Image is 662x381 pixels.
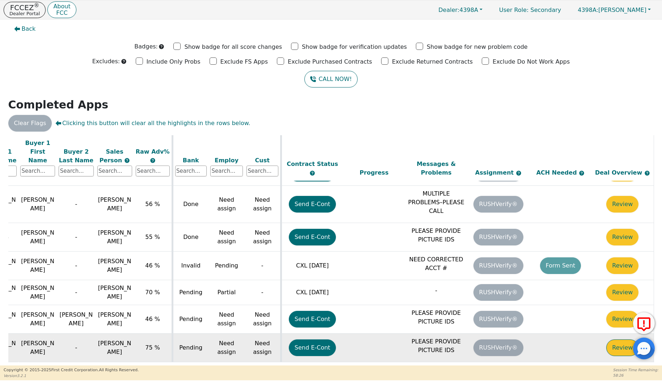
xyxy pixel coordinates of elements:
[57,223,95,252] td: -
[34,2,39,9] sup: ®
[289,339,336,356] button: Send E-Cont
[281,280,343,305] td: CXL [DATE]
[304,71,358,87] button: CALL NOW!
[633,312,655,334] button: Report Error to FCC
[438,7,459,13] span: Dealer:
[4,373,139,378] p: Version 3.2.1
[57,305,95,334] td: [PERSON_NAME]
[145,316,160,322] span: 46 %
[20,138,55,164] div: Buyer 1 First Name
[98,229,131,245] span: [PERSON_NAME]
[407,309,465,326] p: PLEASE PROVIDE PICTURE IDS
[288,57,372,66] p: Exclude Purchased Contracts
[175,156,207,164] div: Bank
[578,7,646,13] span: [PERSON_NAME]
[210,166,243,176] input: Search...
[145,234,160,240] span: 55 %
[407,337,465,355] p: PLEASE PROVIDE PICTURE IDS
[613,367,658,373] p: Session Time Remaining:
[18,252,57,280] td: [PERSON_NAME]
[245,305,281,334] td: Need assign
[20,166,55,176] input: Search...
[245,334,281,362] td: Need assign
[475,169,516,176] span: Assignment
[145,201,160,207] span: 56 %
[289,196,336,213] button: Send E-Cont
[172,305,208,334] td: Pending
[172,186,208,223] td: Done
[220,57,268,66] p: Exclude FS Apps
[98,284,131,300] span: [PERSON_NAME]
[208,280,245,305] td: Partial
[184,43,282,51] p: Show badge for all score changes
[613,373,658,378] p: 58:26
[172,334,208,362] td: Pending
[172,252,208,280] td: Invalid
[392,57,473,66] p: Exclude Returned Contracts
[18,280,57,305] td: [PERSON_NAME]
[100,148,124,163] span: Sales Person
[98,258,131,273] span: [PERSON_NAME]
[55,119,250,128] span: Clicking this button will clear all the highlights in the rows below.
[431,4,490,16] button: Dealer:4398A
[145,289,160,296] span: 70 %
[134,42,158,51] p: Badges:
[287,160,338,167] span: Contract Status
[57,186,95,223] td: -
[147,57,201,66] p: Include Only Probs
[302,43,407,51] p: Show badge for verification updates
[57,252,95,280] td: -
[98,196,131,212] span: [PERSON_NAME]
[9,4,40,11] p: FCCEZ
[18,223,57,252] td: [PERSON_NAME]
[92,57,120,66] p: Excludes:
[578,7,598,13] span: 4398A:
[499,7,528,13] span: User Role :
[9,11,40,16] p: Dealer Portal
[407,160,465,177] div: Messages & Problems
[18,186,57,223] td: [PERSON_NAME]
[145,262,160,269] span: 46 %
[407,286,465,295] p: -
[4,2,46,18] button: FCCEZ®Dealer Portal
[245,223,281,252] td: Need assign
[606,339,638,356] button: Review
[289,229,336,245] button: Send E-Cont
[246,156,278,164] div: Cust
[18,334,57,362] td: [PERSON_NAME]
[97,166,132,176] input: Search...
[47,1,76,18] button: AboutFCC
[208,334,245,362] td: Need assign
[438,7,478,13] span: 4398A
[53,4,70,9] p: About
[175,166,207,176] input: Search...
[208,186,245,223] td: Need assign
[99,368,139,372] span: All Rights Reserved.
[246,166,278,176] input: Search...
[59,147,93,164] div: Buyer 2 Last Name
[595,169,650,176] span: Deal Overview
[606,311,638,328] button: Review
[493,57,570,66] p: Exclude Do Not Work Apps
[8,21,42,37] button: Back
[570,4,658,16] button: 4398A:[PERSON_NAME]
[57,334,95,362] td: -
[145,344,160,351] span: 75 %
[18,305,57,334] td: [PERSON_NAME]
[172,280,208,305] td: Pending
[492,3,568,17] a: User Role: Secondary
[345,168,404,177] div: Progress
[22,25,36,33] span: Back
[98,340,131,355] span: [PERSON_NAME]
[4,367,139,373] p: Copyright © 2015- 2025 First Credit Corporation.
[536,169,579,176] span: ACH Needed
[136,148,170,155] span: Raw Adv%
[208,252,245,280] td: Pending
[289,311,336,328] button: Send E-Cont
[245,252,281,280] td: -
